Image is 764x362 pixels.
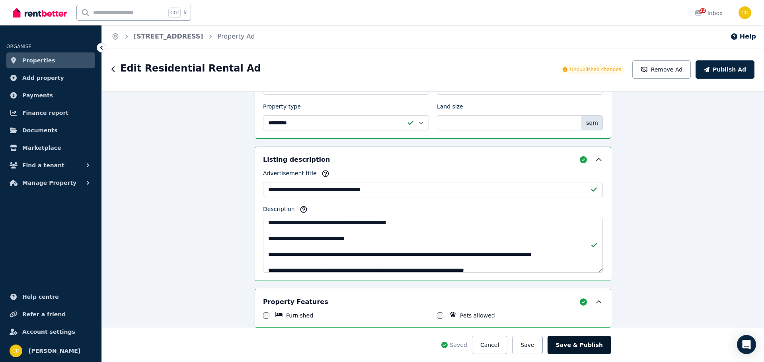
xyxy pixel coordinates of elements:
[739,6,751,19] img: Chris Dimitropoulos
[22,178,76,188] span: Manage Property
[6,175,95,191] button: Manage Property
[6,52,95,68] a: Properties
[512,336,542,354] button: Save
[22,126,58,135] span: Documents
[102,25,264,48] nav: Breadcrumb
[6,306,95,322] a: Refer a friend
[730,32,756,41] button: Help
[6,324,95,340] a: Account settings
[6,140,95,156] a: Marketplace
[632,60,691,79] button: Remove Ad
[22,143,61,153] span: Marketplace
[6,87,95,103] a: Payments
[6,105,95,121] a: Finance report
[263,205,295,216] label: Description
[120,62,261,75] h1: Edit Residential Rental Ad
[22,292,59,302] span: Help centre
[22,310,66,319] span: Refer a friend
[472,336,507,354] button: Cancel
[29,346,80,356] span: [PERSON_NAME]
[10,345,22,357] img: Chris Dimitropoulos
[700,8,706,13] span: 32
[548,336,611,354] button: Save & Publish
[6,70,95,86] a: Add property
[184,10,187,16] span: k
[6,289,95,305] a: Help centre
[6,122,95,138] a: Documents
[6,157,95,173] button: Find a tenant
[218,33,255,40] a: Property Ad
[13,7,67,19] img: RentBetter
[263,103,301,114] label: Property type
[437,103,463,114] label: Land size
[286,312,313,319] label: Furnished
[263,155,330,165] h5: Listing description
[696,60,754,79] button: Publish Ad
[22,108,68,118] span: Finance report
[263,297,328,307] h5: Property Features
[168,8,181,18] span: Ctrl
[570,66,621,73] span: Unpublished changes
[450,341,467,349] span: Saved
[22,161,64,170] span: Find a tenant
[22,56,55,65] span: Properties
[22,327,75,337] span: Account settings
[22,91,53,100] span: Payments
[695,9,723,17] div: Inbox
[22,73,64,83] span: Add property
[737,335,756,354] div: Open Intercom Messenger
[263,169,317,180] label: Advertisement title
[6,44,31,49] span: ORGANISE
[460,312,495,319] label: Pets allowed
[134,33,203,40] a: [STREET_ADDRESS]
